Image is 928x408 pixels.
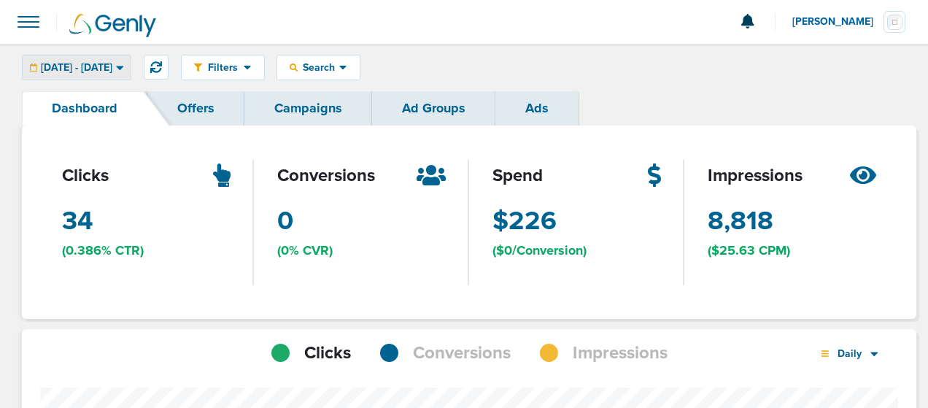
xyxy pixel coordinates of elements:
a: Dashboard [22,91,147,126]
span: (0.386% CTR) [62,242,144,260]
span: Conversions [413,341,511,366]
span: ($0/Conversion) [492,242,587,260]
a: Ads [495,91,579,126]
span: 34 [62,203,93,239]
span: Clicks [304,341,351,366]
img: Genly [69,14,156,37]
span: spend [492,163,543,188]
span: [PERSON_NAME] [792,17,883,27]
a: Campaigns [244,91,372,126]
span: clicks [62,163,109,188]
span: [DATE] - [DATE] [41,63,112,73]
span: 0 [277,203,293,239]
span: Daily [829,347,871,360]
span: $226 [492,203,557,239]
span: conversions [277,163,375,188]
span: (0% CVR) [277,242,333,260]
span: impressions [708,163,803,188]
span: Filters [202,61,244,74]
a: Ad Groups [372,91,495,126]
span: ($25.63 CPM) [708,242,790,260]
span: Impressions [573,341,668,366]
a: Offers [147,91,244,126]
span: Search [298,61,339,74]
span: 8,818 [708,203,773,239]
